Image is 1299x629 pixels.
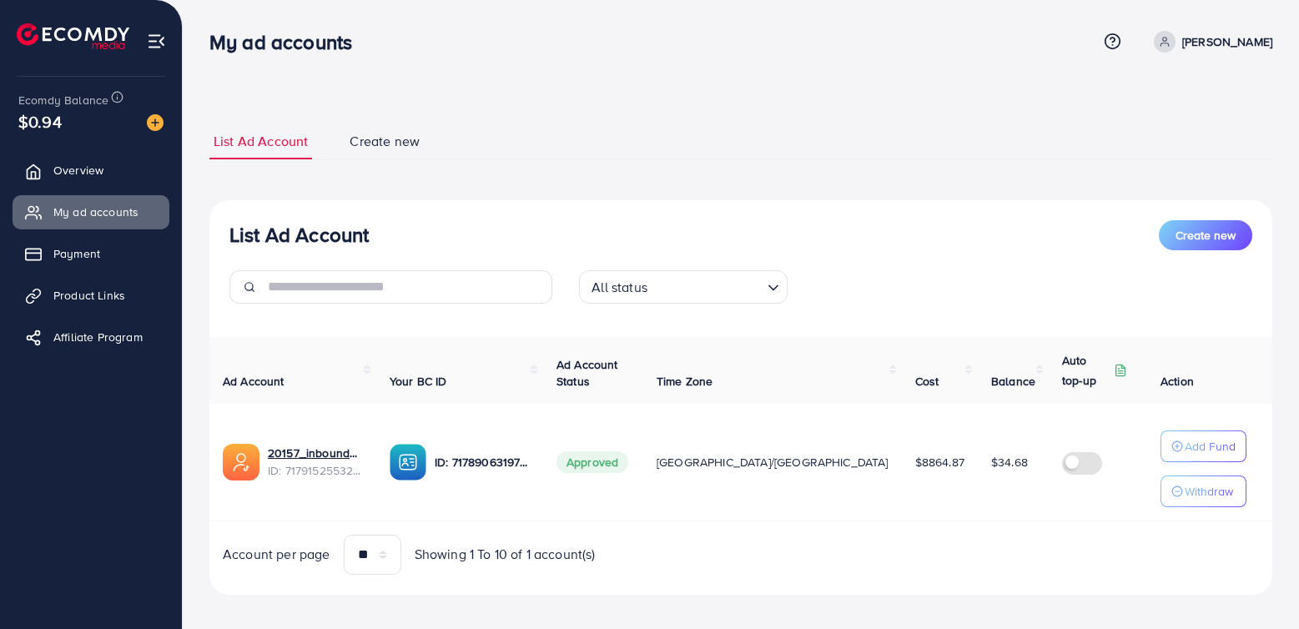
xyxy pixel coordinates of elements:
[1182,32,1272,52] p: [PERSON_NAME]
[147,114,164,131] img: image
[18,92,108,108] span: Ecomdy Balance
[435,452,530,472] p: ID: 7178906319750234114
[1159,220,1252,250] button: Create new
[1161,476,1246,507] button: Withdraw
[53,329,143,345] span: Affiliate Program
[991,454,1028,470] span: $34.68
[1228,554,1286,616] iframe: Chat
[1161,373,1194,390] span: Action
[53,204,138,220] span: My ad accounts
[556,356,618,390] span: Ad Account Status
[1185,481,1233,501] p: Withdraw
[53,162,103,179] span: Overview
[268,445,363,479] div: <span class='underline'>20157_inbound_1671531817430</span></br>7179152553299525633
[415,545,596,564] span: Showing 1 To 10 of 1 account(s)
[268,462,363,479] span: ID: 7179152553299525633
[390,444,426,481] img: ic-ba-acc.ded83a64.svg
[1185,436,1236,456] p: Add Fund
[1062,350,1110,390] p: Auto top-up
[915,373,939,390] span: Cost
[223,545,330,564] span: Account per page
[652,272,761,299] input: Search for option
[579,270,788,304] div: Search for option
[1176,227,1236,244] span: Create new
[390,373,447,390] span: Your BC ID
[147,32,166,51] img: menu
[657,454,889,470] span: [GEOGRAPHIC_DATA]/[GEOGRAPHIC_DATA]
[13,320,169,354] a: Affiliate Program
[13,195,169,229] a: My ad accounts
[17,23,129,49] img: logo
[18,109,62,133] span: $0.94
[223,444,259,481] img: ic-ads-acc.e4c84228.svg
[1147,31,1272,53] a: [PERSON_NAME]
[991,373,1035,390] span: Balance
[209,30,365,54] h3: My ad accounts
[229,223,369,247] h3: List Ad Account
[657,373,712,390] span: Time Zone
[223,373,284,390] span: Ad Account
[214,132,308,151] span: List Ad Account
[1161,430,1246,462] button: Add Fund
[53,245,100,262] span: Payment
[13,237,169,270] a: Payment
[350,132,420,151] span: Create new
[268,445,363,461] a: 20157_inbound_1671531817430
[915,454,964,470] span: $8864.87
[53,287,125,304] span: Product Links
[13,279,169,312] a: Product Links
[556,451,628,473] span: Approved
[588,275,651,299] span: All status
[13,153,169,187] a: Overview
